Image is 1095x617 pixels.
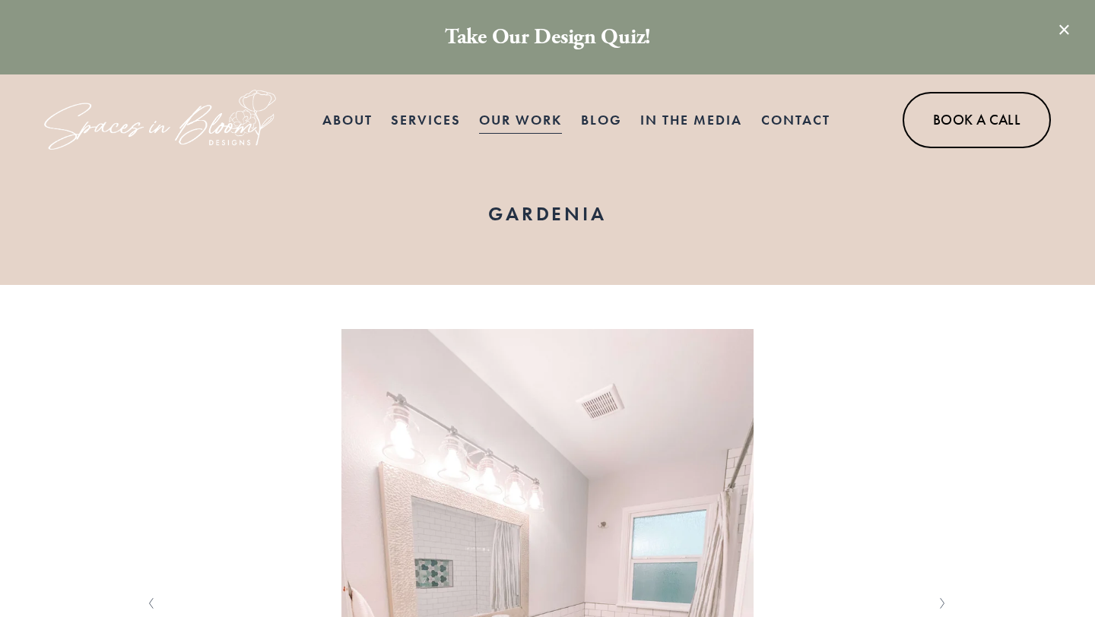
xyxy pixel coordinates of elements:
a: Our Work [479,105,562,135]
h1: Gardenia [206,201,888,228]
button: Previous Slide [141,591,162,615]
a: Blog [581,105,622,135]
a: folder dropdown [391,105,461,135]
a: In the Media [640,105,742,135]
a: Contact [761,105,830,135]
a: Book A Call [903,92,1051,149]
img: Spaces in Bloom Designs [44,90,276,150]
span: Services [391,106,461,134]
button: Next Slide [933,591,954,615]
a: About [322,105,373,135]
